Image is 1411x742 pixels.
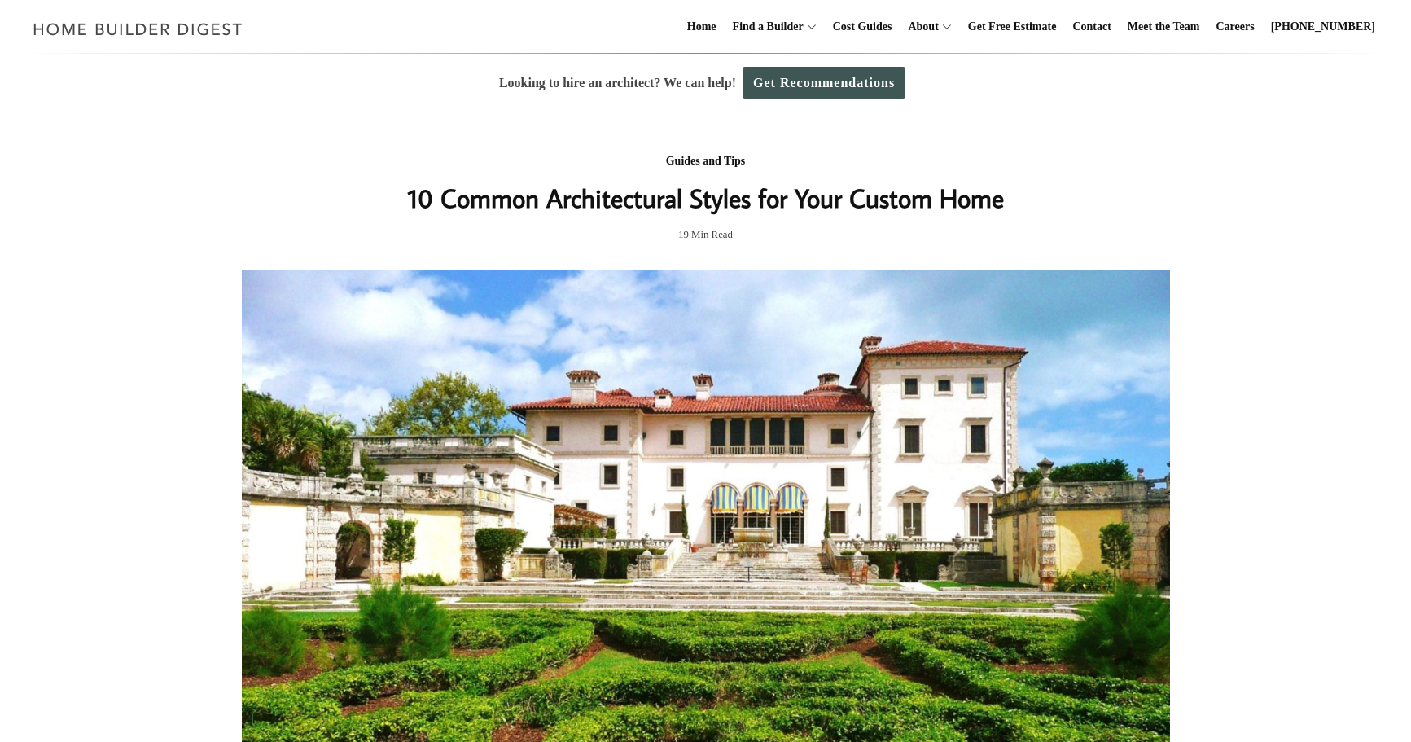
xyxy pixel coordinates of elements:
[1066,1,1117,53] a: Contact
[1210,1,1261,53] a: Careers
[743,67,905,99] a: Get Recommendations
[726,1,804,53] a: Find a Builder
[381,178,1031,217] h1: 10 Common Architectural Styles for Your Custom Home
[678,226,733,244] span: 19 Min Read
[666,155,746,167] a: Guides and Tips
[962,1,1063,53] a: Get Free Estimate
[26,13,250,45] img: Home Builder Digest
[1264,1,1382,53] a: [PHONE_NUMBER]
[901,1,938,53] a: About
[1121,1,1207,53] a: Meet the Team
[826,1,899,53] a: Cost Guides
[681,1,723,53] a: Home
